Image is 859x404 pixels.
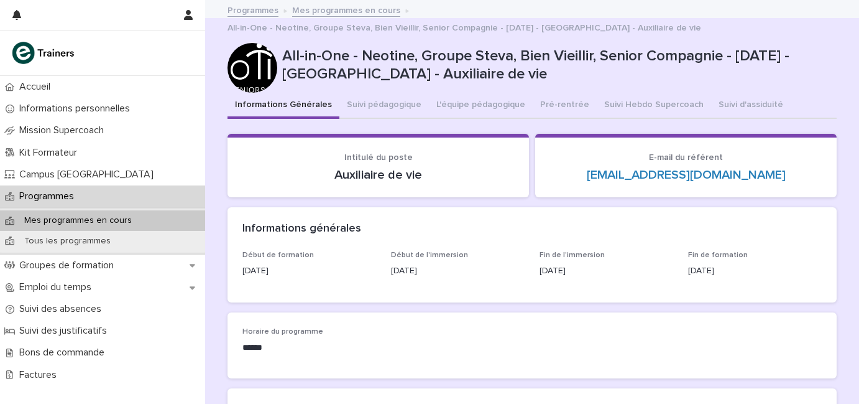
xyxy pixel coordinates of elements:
button: L'équipe pédagogique [429,93,533,119]
p: All-in-One - Neotine, Groupe Steva, Bien Vieillir, Senior Compagnie - [DATE] - [GEOGRAPHIC_DATA] ... [282,47,832,83]
span: Horaire du programme [242,328,323,336]
span: Fin de l'immersion [540,251,605,259]
span: Fin de formation [688,251,748,259]
p: [DATE] [391,265,525,278]
p: [DATE] [540,265,673,278]
p: [DATE] [242,265,376,278]
button: Pré-rentrée [533,93,597,119]
span: Intitulé du poste [344,153,413,162]
img: K0CqGN7SDeD6s4JG8KQk [10,40,78,65]
span: Début de l'immersion [391,251,468,259]
p: Suivi des justificatifs [14,325,117,337]
button: Suivi pédagogique [339,93,429,119]
p: Informations personnelles [14,103,140,115]
a: Mes programmes en cours [292,2,400,17]
button: Informations Générales [227,93,339,119]
p: Mes programmes en cours [14,215,142,226]
button: Suivi Hebdo Supercoach [597,93,711,119]
p: Accueil [14,81,60,93]
h2: Informations générales [242,222,361,236]
p: Programmes [14,190,84,202]
p: Tous les programmes [14,236,121,247]
a: [EMAIL_ADDRESS][DOMAIN_NAME] [587,169,786,181]
p: Factures [14,369,67,381]
p: All-in-One - Neotine, Groupe Steva, Bien Vieillir, Senior Compagnie - [DATE] - [GEOGRAPHIC_DATA] ... [227,20,701,34]
p: Kit Formateur [14,147,87,159]
p: Groupes de formation [14,260,124,271]
button: Suivi d'assiduité [711,93,791,119]
p: Suivi des absences [14,303,111,315]
p: [DATE] [688,265,822,278]
span: Début de formation [242,251,314,259]
p: Bons de commande [14,347,114,359]
p: Campus [GEOGRAPHIC_DATA] [14,169,163,181]
span: E-mail du référent [649,153,723,162]
p: Mission Supercoach [14,124,114,136]
a: Programmes [227,2,278,17]
p: Emploi du temps [14,281,101,293]
p: Auxiliaire de vie [242,167,514,182]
